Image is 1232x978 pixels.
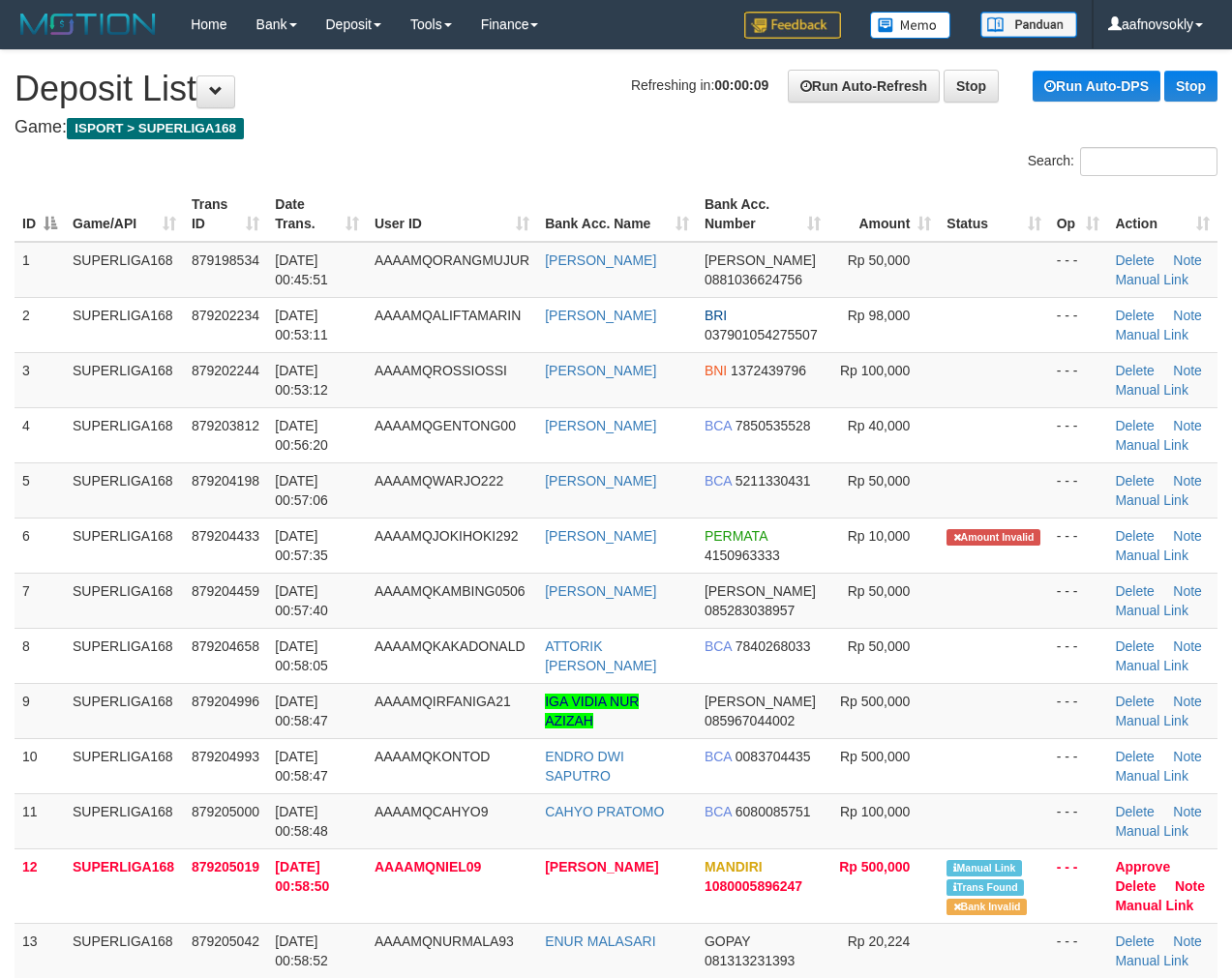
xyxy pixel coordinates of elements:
td: 13 [15,923,65,978]
span: [DATE] 00:53:11 [275,308,328,342]
td: 12 [15,848,65,923]
a: Note [1173,749,1202,764]
span: AAAAMQORANGMUJUR [375,252,529,268]
a: [PERSON_NAME] [545,859,658,874]
span: [DATE] 00:57:06 [275,473,328,508]
td: - - - [1049,923,1108,978]
span: Copy 7850535528 to clipboard [736,418,811,433]
a: Delete [1115,934,1154,949]
span: MANDIRI [705,859,763,874]
input: Search: [1080,147,1217,176]
span: 879205000 [192,804,259,819]
a: Manual Link [1115,823,1188,839]
a: Note [1173,694,1202,709]
a: Manual Link [1115,953,1188,968]
th: Action: activate to sort column ascending [1107,187,1217,242]
span: AAAAMQJOKIHOKI292 [375,528,519,544]
a: Delete [1115,583,1154,599]
td: - - - [1049,518,1108,573]
td: SUPERLIGA168 [65,848,184,923]
a: [PERSON_NAME] [545,473,656,489]
td: - - - [1049,297,1108,352]
td: SUPERLIGA168 [65,518,184,573]
span: [DATE] 00:58:47 [275,694,328,728]
td: SUPERLIGA168 [65,573,184,628]
a: ENUR MALASARI [545,934,655,949]
a: Manual Link [1115,548,1188,563]
a: Delete [1115,252,1154,268]
span: 879204993 [192,749,259,764]
td: 9 [15,683,65,738]
span: Rp 50,000 [848,252,911,268]
span: Rp 100,000 [840,363,910,378]
th: Status: activate to sort column ascending [939,187,1048,242]
span: [DATE] 00:58:05 [275,638,328,673]
span: PERMATA [705,528,767,544]
td: 6 [15,518,65,573]
span: Refreshing in: [631,77,768,93]
a: Delete [1115,638,1154,654]
span: Rp 500,000 [839,859,910,874]
span: 879203812 [192,418,259,433]
td: - - - [1049,352,1108,407]
td: SUPERLIGA168 [65,793,184,848]
td: 8 [15,628,65,683]
a: Manual Link [1115,492,1188,508]
span: BCA [705,749,732,764]
a: Note [1173,583,1202,599]
a: [PERSON_NAME] [545,528,656,544]
span: [DATE] 00:58:47 [275,749,328,784]
a: Note [1175,878,1205,894]
span: [DATE] 00:58:48 [275,804,328,839]
a: Note [1173,638,1202,654]
span: Rp 10,000 [848,528,911,544]
a: Note [1173,418,1202,433]
a: Delete [1115,473,1154,489]
a: CAHYO PRATOMO [545,804,664,819]
span: Rp 50,000 [848,583,911,599]
a: Stop [1164,71,1217,102]
td: 1 [15,242,65,298]
a: [PERSON_NAME] [545,363,656,378]
h1: Deposit List [15,70,1217,108]
span: Copy 081313231393 to clipboard [705,953,795,968]
span: Copy 0083704435 to clipboard [736,749,811,764]
span: 879205042 [192,934,259,949]
span: [DATE] 00:57:35 [275,528,328,563]
td: - - - [1049,407,1108,462]
span: Copy 0881036624756 to clipboard [705,272,802,287]
span: Rp 50,000 [848,473,911,489]
span: Copy 1372439796 to clipboard [731,363,806,378]
td: - - - [1049,573,1108,628]
span: Copy 085283038957 to clipboard [705,603,795,618]
a: Approve [1115,859,1170,874]
span: [DATE] 00:58:52 [275,934,328,968]
span: Copy 6080085751 to clipboard [736,804,811,819]
a: Delete [1115,308,1154,323]
a: Delete [1115,694,1154,709]
td: - - - [1049,848,1108,923]
span: 879202234 [192,308,259,323]
a: Delete [1115,418,1154,433]
span: Rp 40,000 [848,418,911,433]
span: Copy 7840268033 to clipboard [736,638,811,654]
a: Delete [1115,804,1154,819]
span: AAAAMQKAKADONALD [375,638,526,654]
a: IGA VIDIA NUR AZIZAH [545,694,639,728]
span: Manually Linked [947,860,1021,876]
a: Manual Link [1115,658,1188,673]
span: Rp 50,000 [848,638,911,654]
span: BRI [705,308,727,323]
span: 879204459 [192,583,259,599]
th: Bank Acc. Name: activate to sort column ascending [537,187,697,242]
span: BCA [705,638,732,654]
th: Date Trans.: activate to sort column ascending [267,187,367,242]
a: Note [1173,528,1202,544]
a: Note [1173,473,1202,489]
a: Delete [1115,363,1154,378]
img: Button%20Memo.svg [870,12,951,39]
td: SUPERLIGA168 [65,352,184,407]
span: AAAAMQWARJO222 [375,473,503,489]
span: [PERSON_NAME] [705,252,816,268]
span: AAAAMQCAHYO9 [375,804,488,819]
